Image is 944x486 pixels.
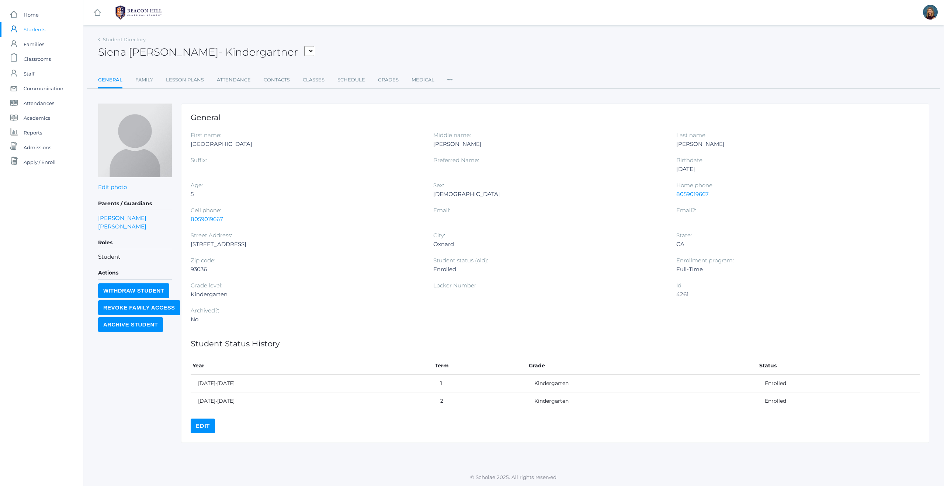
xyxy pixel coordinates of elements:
td: Enrolled [757,392,920,410]
th: Status [757,357,920,375]
a: Edit photo [98,183,127,190]
div: 4261 [676,290,908,299]
th: Term [433,357,527,375]
div: CA [676,240,908,249]
a: Classes [303,73,324,87]
label: State: [676,232,692,239]
label: City: [433,232,445,239]
img: Siena Mikhail [98,104,172,177]
label: Sex: [433,182,444,189]
span: Apply / Enroll [24,155,56,169]
label: Street Address: [191,232,232,239]
a: Grades [378,73,399,87]
span: Admissions [24,140,51,155]
label: First name: [191,132,221,139]
label: Zip code: [191,257,215,264]
label: Student status (old): [433,257,488,264]
td: Kindergarten [527,375,757,392]
div: [PERSON_NAME] [433,140,665,148]
a: [PERSON_NAME] [98,214,146,222]
a: Medical [412,73,434,87]
div: 93036 [191,265,422,274]
span: Attendances [24,96,54,111]
label: Locker Number: [433,282,478,289]
label: Email2: [676,207,696,214]
img: BHCALogos-05-308ed15e86a5a0abce9b8dd61676a3503ac9727e845dece92d48e8588c001991.png [111,3,166,22]
a: Schedule [337,73,365,87]
label: Middle name: [433,132,471,139]
label: Cell phone: [191,207,221,214]
div: No [191,315,422,324]
p: © Scholae 2025. All rights reserved. [83,473,944,481]
td: Kindergarten [527,392,757,410]
span: Academics [24,111,50,125]
td: Enrolled [757,375,920,392]
div: [STREET_ADDRESS] [191,240,422,249]
label: Home phone: [676,182,714,189]
label: Archived?: [191,307,219,314]
h1: Student Status History [191,339,920,348]
span: Staff [24,66,34,81]
label: Email: [433,207,450,214]
th: Year [191,357,433,375]
input: Archive Student [98,317,163,332]
label: Id: [676,282,683,289]
label: Grade level: [191,282,222,289]
label: Enrollment program: [676,257,734,264]
a: Edit [191,419,215,433]
div: Lindsay Leeds [923,5,938,20]
td: [DATE]-[DATE] [191,375,433,392]
label: Birthdate: [676,157,704,164]
h2: Siena [PERSON_NAME] [98,46,314,58]
div: Oxnard [433,240,665,249]
label: Preferred Name: [433,157,479,164]
td: [DATE]-[DATE] [191,392,433,410]
div: Kindergarten [191,290,422,299]
div: [GEOGRAPHIC_DATA] [191,140,422,148]
span: Home [24,7,39,22]
div: Enrolled [433,265,665,274]
a: 8059019667 [676,190,709,197]
a: 8059019667 [191,216,223,223]
h5: Actions [98,267,172,279]
span: Classrooms [24,52,51,66]
input: Revoke Family Access [98,300,180,315]
div: 5 [191,190,422,199]
label: Age: [191,182,203,189]
span: Students [24,22,45,37]
div: [PERSON_NAME] [676,140,908,148]
span: Communication [24,81,63,96]
div: [DEMOGRAPHIC_DATA] [433,190,665,199]
li: Student [98,253,172,261]
h1: General [191,113,920,122]
div: [DATE] [676,165,908,174]
th: Grade [527,357,757,375]
label: Suffix: [191,157,207,164]
a: [PERSON_NAME] [98,222,146,231]
td: 2 [433,392,527,410]
span: - Kindergartner [219,46,298,58]
h5: Roles [98,237,172,249]
a: General [98,73,122,88]
span: Reports [24,125,42,140]
a: Student Directory [103,36,146,42]
div: Full-Time [676,265,908,274]
input: Withdraw Student [98,283,169,298]
a: Attendance [217,73,251,87]
td: 1 [433,375,527,392]
a: Family [135,73,153,87]
a: Contacts [264,73,290,87]
a: Lesson Plans [166,73,204,87]
h5: Parents / Guardians [98,197,172,210]
span: Families [24,37,44,52]
label: Last name: [676,132,707,139]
